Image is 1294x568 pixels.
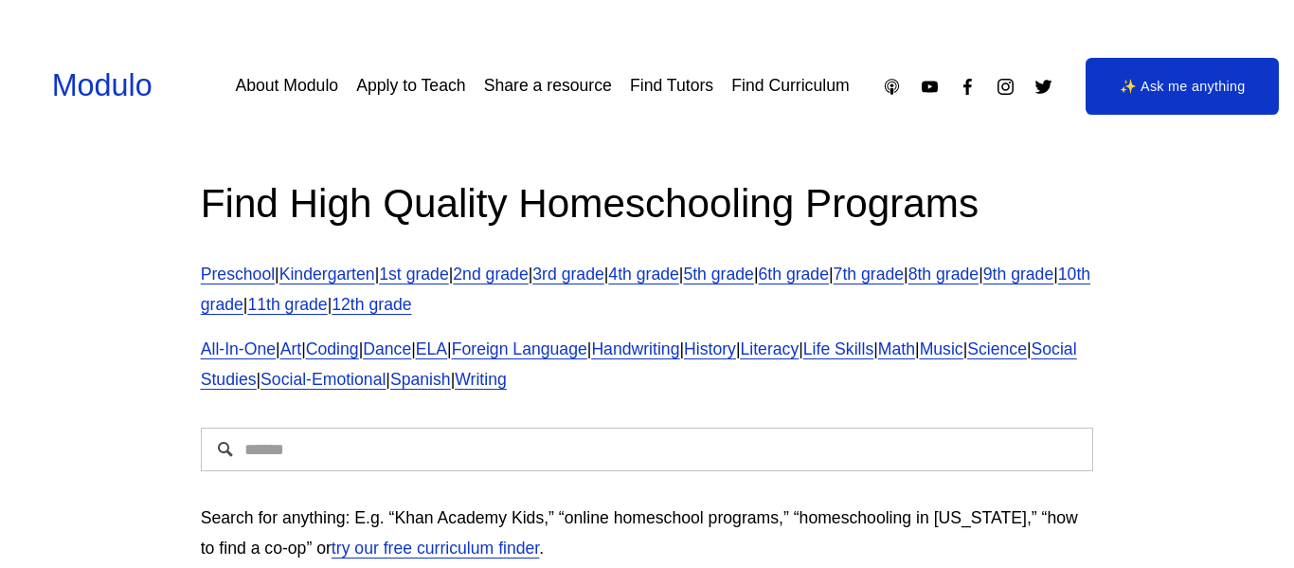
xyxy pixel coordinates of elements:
a: Writing [455,370,507,389]
a: ✨ Ask me anything [1086,58,1279,115]
a: Share a resource [484,69,612,102]
a: ELA [416,339,447,358]
a: 10th grade [201,265,1090,314]
a: About Modulo [235,69,338,102]
a: Facebook [958,77,978,97]
a: 11th grade [247,295,327,314]
a: Music [920,339,963,358]
p: | | | | | | | | | | | | | | | | [201,335,1094,395]
p: | | | | | | | | | | | | | [201,260,1094,321]
a: Instagram [996,77,1015,97]
p: Search for anything: E.g. “Khan Academy Kids,” “online homeschool programs,” “homeschooling in [U... [201,504,1094,564]
a: Science [967,339,1027,358]
a: 12th grade [332,295,411,314]
a: 6th grade [759,265,829,284]
a: Apple Podcasts [882,77,902,97]
a: 7th grade [834,265,904,284]
a: Handwriting [591,339,679,358]
a: Kindergarten [279,265,375,284]
a: 9th grade [983,265,1053,284]
a: Preschool [201,265,275,284]
a: 3rd grade [532,265,603,284]
a: Social-Emotional [261,370,386,389]
a: Foreign Language [452,339,587,358]
a: Literacy [740,339,799,358]
a: All-In-One [201,339,276,358]
a: Coding [306,339,359,358]
a: Modulo [52,68,153,102]
a: try our free curriculum finder [332,539,539,558]
a: Spanish [390,370,451,389]
a: Social Studies [201,339,1077,389]
a: Dance [363,339,411,358]
a: Find Curriculum [731,69,849,102]
a: History [684,339,736,358]
a: 2nd grade [453,265,528,284]
a: Apply to Teach [356,69,465,102]
a: 8th grade [908,265,979,284]
input: Search [201,428,1094,471]
h2: Find High Quality Homeschooling Programs [201,177,1094,229]
a: 5th grade [683,265,753,284]
a: Math [878,339,915,358]
a: 1st grade [379,265,449,284]
a: Life Skills [803,339,873,358]
a: Find Tutors [630,69,713,102]
a: 4th grade [608,265,678,284]
a: Art [280,339,302,358]
a: YouTube [920,77,940,97]
a: Twitter [1033,77,1053,97]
